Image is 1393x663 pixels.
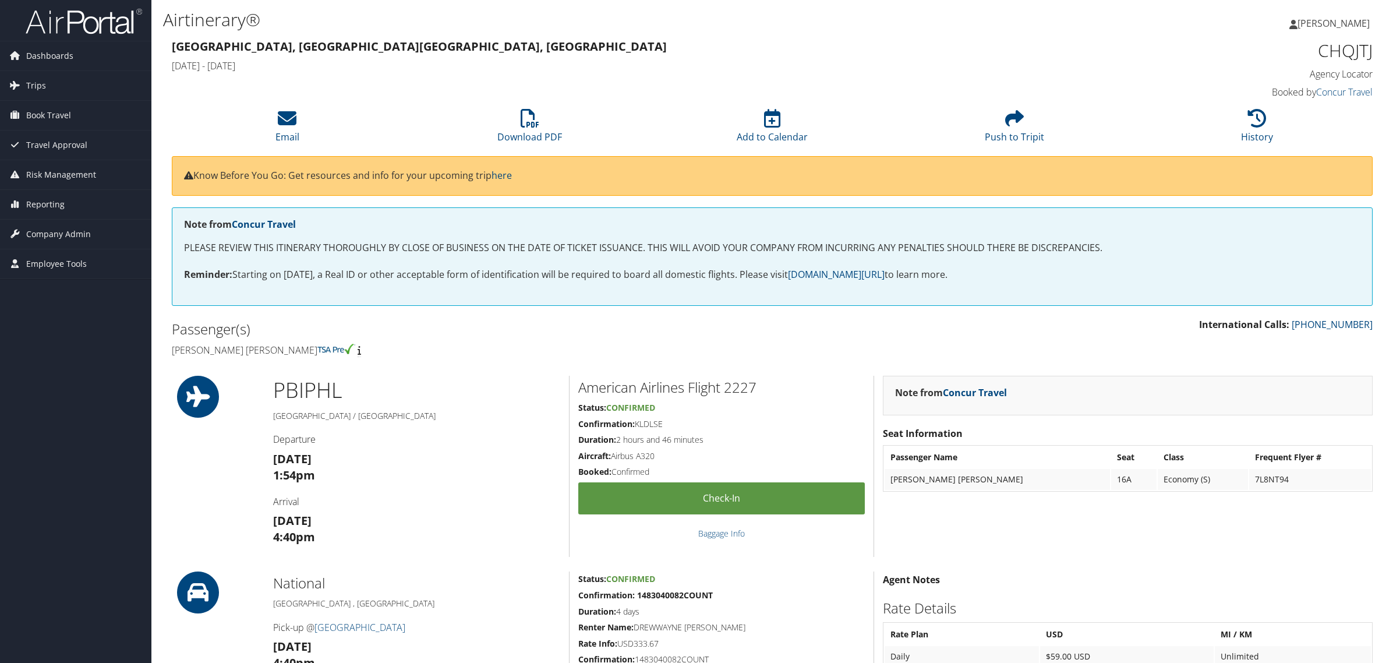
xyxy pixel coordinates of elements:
td: Economy (S) [1158,469,1249,490]
strong: Rate Info: [578,638,617,649]
th: Frequent Flyer # [1249,447,1371,468]
strong: Seat Information [883,427,963,440]
th: MI / KM [1215,624,1371,645]
th: Rate Plan [885,624,1038,645]
a: [PHONE_NUMBER] [1292,318,1373,331]
h5: KLDLSE [578,418,865,430]
span: Company Admin [26,220,91,249]
a: Concur Travel [1316,86,1373,98]
h4: Departure [273,433,560,446]
h5: 2 hours and 46 minutes [578,434,865,446]
span: Employee Tools [26,249,87,278]
h1: Airtinerary® [163,8,975,32]
strong: Booked: [578,466,611,477]
strong: Note from [184,218,296,231]
h2: National [273,573,560,593]
h4: Arrival [273,495,560,508]
p: PLEASE REVIEW THIS ITINERARY THOROUGHLY BY CLOSE OF BUSINESS ON THE DATE OF TICKET ISSUANCE. THIS... [184,241,1360,256]
strong: Duration: [578,434,616,445]
span: Travel Approval [26,131,87,160]
span: Risk Management [26,160,96,189]
strong: 1:54pm [273,467,315,483]
strong: Note from [895,386,1007,399]
a: History [1241,115,1273,143]
h2: Passenger(s) [172,319,763,339]
td: 7L8NT94 [1249,469,1371,490]
th: Seat [1111,447,1157,468]
strong: Reminder: [184,268,232,281]
h4: Agency Locator [1086,68,1373,80]
h4: [PERSON_NAME] [PERSON_NAME] [172,344,763,357]
strong: 4:40pm [273,529,315,545]
span: Book Travel [26,101,71,130]
strong: Status: [578,402,606,413]
h2: Rate Details [883,598,1373,618]
strong: Confirmation: [578,418,635,429]
p: Know Before You Go: Get resources and info for your upcoming trip [184,168,1360,184]
a: Download PDF [497,115,562,143]
a: Email [275,115,299,143]
a: Check-in [578,482,865,514]
th: Passenger Name [885,447,1109,468]
h5: [GEOGRAPHIC_DATA] / [GEOGRAPHIC_DATA] [273,410,560,422]
h5: USD333.67 [578,638,865,650]
h4: Booked by [1086,86,1373,98]
span: Trips [26,71,46,100]
h5: DREWWAYNE [PERSON_NAME] [578,622,865,633]
strong: [DATE] [273,639,312,654]
strong: Agent Notes [883,573,940,586]
span: Dashboards [26,41,73,70]
strong: Duration: [578,606,616,617]
a: Concur Travel [943,386,1007,399]
span: [PERSON_NAME] [1297,17,1370,30]
h5: [GEOGRAPHIC_DATA] , [GEOGRAPHIC_DATA] [273,598,560,609]
h5: Confirmed [578,466,865,478]
a: Push to Tripit [985,115,1044,143]
strong: Aircraft: [578,450,611,461]
strong: Renter Name: [578,622,634,633]
h1: PBI PHL [273,376,560,405]
a: Baggage Info [698,528,745,539]
strong: [GEOGRAPHIC_DATA], [GEOGRAPHIC_DATA] [GEOGRAPHIC_DATA], [GEOGRAPHIC_DATA] [172,38,667,54]
a: [PERSON_NAME] [1289,6,1381,41]
td: [PERSON_NAME] [PERSON_NAME] [885,469,1109,490]
span: Confirmed [606,402,655,413]
strong: [DATE] [273,451,312,467]
p: Starting on [DATE], a Real ID or other acceptable form of identification will be required to boar... [184,267,1360,283]
strong: Status: [578,573,606,584]
h5: Airbus A320 [578,450,865,462]
h2: American Airlines Flight 2227 [578,378,865,397]
strong: International Calls: [1199,318,1289,331]
h1: CHQJTJ [1086,38,1373,63]
span: Reporting [26,190,65,219]
td: 16A [1111,469,1157,490]
a: Concur Travel [232,218,296,231]
img: airportal-logo.png [26,8,142,35]
img: tsa-precheck.png [317,344,355,354]
h4: Pick-up @ [273,621,560,634]
th: USD [1040,624,1214,645]
a: here [492,169,512,182]
h4: [DATE] - [DATE] [172,59,1068,72]
a: [DOMAIN_NAME][URL] [788,268,885,281]
th: Class [1158,447,1249,468]
strong: [DATE] [273,513,312,528]
a: Add to Calendar [737,115,808,143]
a: [GEOGRAPHIC_DATA] [314,621,405,634]
strong: Confirmation: 1483040082COUNT [578,590,713,601]
span: Confirmed [606,573,655,584]
h5: 4 days [578,606,865,618]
